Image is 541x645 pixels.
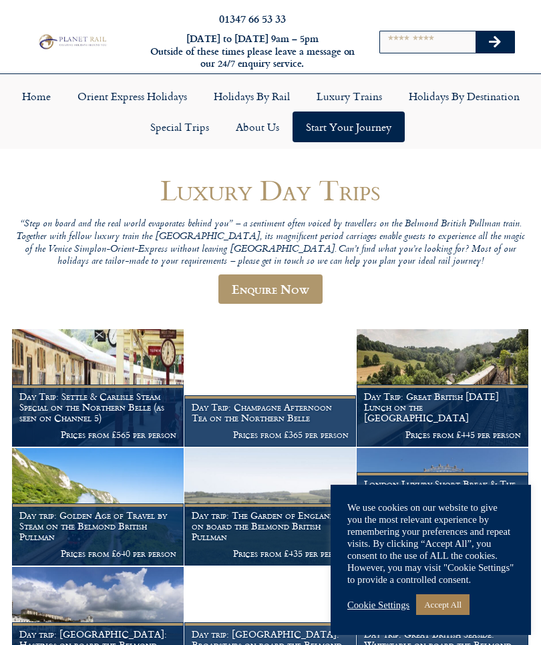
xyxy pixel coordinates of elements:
h1: Day Trip: Champagne Afternoon Tea on the Northern Belle [192,402,349,423]
h1: Luxury Day Trips [12,174,529,206]
p: Prices from £365 per person [192,429,349,440]
a: 01347 66 53 33 [219,11,286,26]
h6: [DATE] to [DATE] 9am – 5pm Outside of these times please leave a message on our 24/7 enquiry serv... [148,33,357,70]
a: Day trip: The Garden of England on board the Belmond British Pullman Prices from £435 per person [184,448,357,566]
a: Holidays by Rail [200,81,303,112]
a: About Us [222,112,293,142]
p: Prices from £565 per person [19,429,176,440]
a: Day Trip: Champagne Afternoon Tea on the Northern Belle Prices from £365 per person [184,329,357,447]
p: Prices from £640 per person [19,548,176,559]
a: Special Trips [137,112,222,142]
a: Home [9,81,64,112]
h1: Day Trip: Great British [DATE] Lunch on the [GEOGRAPHIC_DATA] [364,391,521,423]
a: Luxury Trains [303,81,395,112]
a: Day Trip: Great British [DATE] Lunch on the [GEOGRAPHIC_DATA] Prices from £445 per person [357,329,529,447]
p: “Step on board and the real world evaporates behind you” – a sentiment often voiced by travellers... [12,218,529,268]
a: Day Trip: Settle & Carlisle Steam Special on the Northern Belle (as seen on Channel 5) Prices fro... [12,329,184,447]
a: Day trip: Golden Age of Travel by Steam on the Belmond British Pullman Prices from £640 per person [12,448,184,566]
button: Search [476,31,514,53]
a: Orient Express Holidays [64,81,200,112]
img: Planet Rail Train Holidays Logo [36,33,108,51]
div: We use cookies on our website to give you the most relevant experience by remembering your prefer... [347,501,514,586]
p: Prices from £435 per person [192,548,349,559]
a: Start your Journey [293,112,405,142]
a: Holidays by Destination [395,81,533,112]
a: Enquire Now [218,274,323,304]
nav: Menu [7,81,534,142]
a: Cookie Settings [347,599,409,611]
a: Accept All [416,594,470,615]
h1: Day trip: Golden Age of Travel by Steam on the Belmond British Pullman [19,510,176,542]
h1: London Luxury Short Break & The Great British Seaside on the British Pullman – Day trips to [GEOG... [364,479,521,542]
a: London Luxury Short Break & The Great British Seaside on the British Pullman – Day trips to [GEOG... [357,448,529,566]
p: Prices from £445 per person [364,429,521,440]
h1: Day Trip: Settle & Carlisle Steam Special on the Northern Belle (as seen on Channel 5) [19,391,176,423]
h1: Day trip: The Garden of England on board the Belmond British Pullman [192,510,349,542]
